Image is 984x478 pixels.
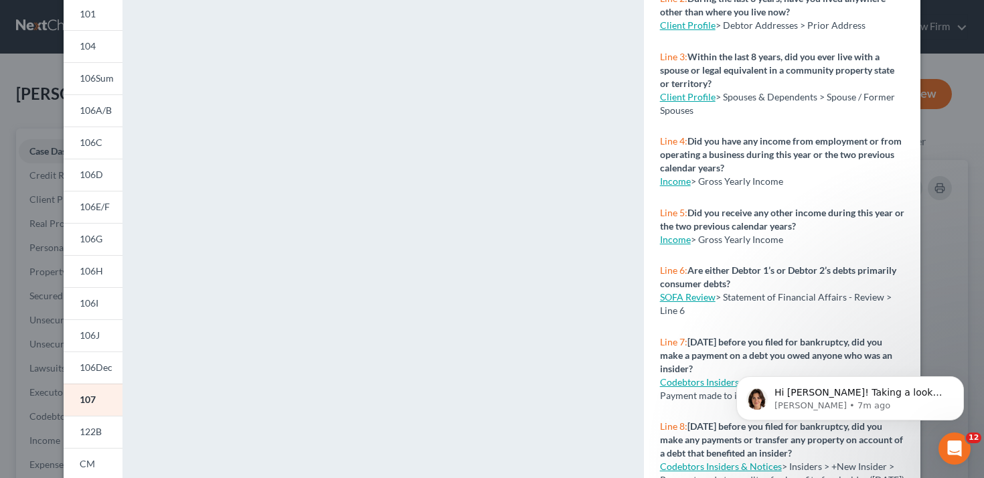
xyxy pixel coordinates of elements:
a: 104 [64,30,122,62]
span: Line 8: [660,420,687,432]
span: 106G [80,233,102,244]
a: 106I [64,287,122,319]
span: 106E/F [80,201,110,212]
strong: Within the last 8 years, did you ever live with a spouse or legal equivalent in a community prope... [660,51,894,89]
span: 12 [966,432,981,443]
a: 106G [64,223,122,255]
a: SOFA Review [660,291,716,303]
a: Codebtors Insiders & Notices [660,376,782,388]
span: 106Sum [80,72,114,84]
strong: Are either Debtor 1’s or Debtor 2’s debts primarily consumer debts? [660,264,896,289]
strong: Did you receive any other income during this year or the two previous calendar years? [660,207,904,232]
a: 106Sum [64,62,122,94]
span: 106J [80,329,100,341]
a: 106D [64,159,122,191]
span: 106Dec [80,362,112,373]
a: 106A/B [64,94,122,127]
a: 106Dec [64,351,122,384]
span: 106D [80,169,103,180]
span: 106A/B [80,104,112,116]
span: Line 3: [660,51,687,62]
span: Line 4: [660,135,687,147]
a: Client Profile [660,91,716,102]
a: 106J [64,319,122,351]
span: > Debtor Addresses > Prior Address [716,19,866,31]
span: Line 6: [660,264,687,276]
a: 106C [64,127,122,159]
span: 107 [80,394,96,405]
a: Income [660,234,691,245]
span: CM [80,458,95,469]
a: 107 [64,384,122,416]
span: Line 7: [660,336,687,347]
span: > Spouses & Dependents > Spouse / Former Spouses [660,91,895,116]
span: Line 5: [660,207,687,218]
a: 122B [64,416,122,448]
iframe: Intercom live chat [938,432,971,465]
span: 104 [80,40,96,52]
a: Client Profile [660,19,716,31]
a: 106H [64,255,122,287]
span: 106I [80,297,98,309]
a: Codebtors Insiders & Notices [660,461,782,472]
a: 106E/F [64,191,122,223]
strong: [DATE] before you filed for bankruptcy, did you make a payment on a debt you owed anyone who was ... [660,336,892,374]
span: > Gross Yearly Income [691,175,783,187]
strong: Did you have any income from employment or from operating a business during this year or the two ... [660,135,902,173]
span: 106H [80,265,103,276]
span: > Gross Yearly Income [691,234,783,245]
strong: [DATE] before you filed for bankruptcy, did you make any payments or transfer any property on acc... [660,420,903,459]
iframe: Intercom notifications message [716,348,984,442]
span: > Insiders > +New Insider > Payment made to insider ([DATE]) [660,376,894,401]
span: 122B [80,426,102,437]
span: 106C [80,137,102,148]
span: 101 [80,8,96,19]
a: Income [660,175,691,187]
span: > Statement of Financial Affairs - Review > Line 6 [660,291,892,316]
